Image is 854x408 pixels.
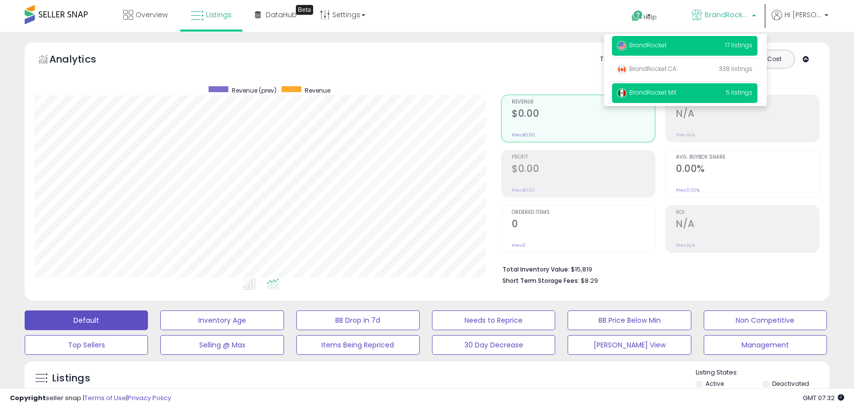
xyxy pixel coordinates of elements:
small: Prev: $0.00 [512,132,535,138]
a: Help [624,2,676,32]
small: Prev: N/A [676,132,695,138]
span: $8.29 [581,276,598,285]
button: Selling @ Max [160,335,284,355]
h2: N/A [676,218,819,232]
button: [PERSON_NAME] View [568,335,691,355]
p: Listing States: [696,368,829,377]
div: Totals For [600,55,639,64]
i: Get Help [631,10,643,22]
h2: N/A [676,108,819,121]
small: Prev: $0.00 [512,187,535,193]
button: BB Drop in 7d [296,310,420,330]
b: Short Term Storage Fees: [502,276,579,285]
span: 338 listings [719,65,752,73]
span: BrandRocket [617,41,667,49]
div: seller snap | | [10,394,171,403]
span: DataHub [266,10,297,20]
button: Top Sellers [25,335,148,355]
h5: Listings [52,372,90,385]
button: Needs to Reprice [432,310,555,330]
span: BrandRocket MX [617,88,676,97]
img: mexico.png [617,88,627,98]
a: Hi [PERSON_NAME] [772,10,828,32]
span: 17 listings [725,41,752,49]
button: Items Being Repriced [296,335,420,355]
span: 5 listings [726,88,752,97]
strong: Copyright [10,393,46,403]
h2: $0.00 [512,108,655,121]
button: 30 Day Decrease [432,335,555,355]
h5: Analytics [49,52,115,68]
li: $15,819 [502,263,812,274]
span: 2025-08-18 07:32 GMT [803,393,844,403]
span: Profit [512,155,655,160]
span: Listings [206,10,232,20]
a: Privacy Policy [128,393,171,403]
span: Ordered Items [512,210,655,215]
span: Hi [PERSON_NAME] [784,10,821,20]
label: Deactivated [772,379,809,388]
h2: 0 [512,218,655,232]
button: Management [704,335,827,355]
small: Prev: N/A [676,242,695,248]
img: usa.png [617,41,627,51]
span: Revenue (prev) [232,86,277,95]
span: Avg. Buybox Share [676,155,819,160]
span: BrandRocket MX [705,10,749,20]
h2: $0.00 [512,163,655,176]
span: Revenue [305,86,330,95]
small: Prev: 0 [512,242,526,248]
label: Active [705,379,723,388]
div: Tooltip anchor [296,5,313,15]
h2: 0.00% [676,163,819,176]
span: Overview [136,10,168,20]
img: canada.png [617,65,627,74]
small: Prev: 0.00% [676,187,700,193]
span: Revenue [512,100,655,105]
b: Total Inventory Value: [502,265,569,273]
button: BB Price Below Min [568,310,691,330]
button: Inventory Age [160,310,284,330]
a: Terms of Use [84,393,126,403]
span: BrandRocket CA [617,65,676,73]
span: ROI [676,210,819,215]
button: Non Competitive [704,310,827,330]
span: Help [643,13,657,21]
button: Default [25,310,148,330]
